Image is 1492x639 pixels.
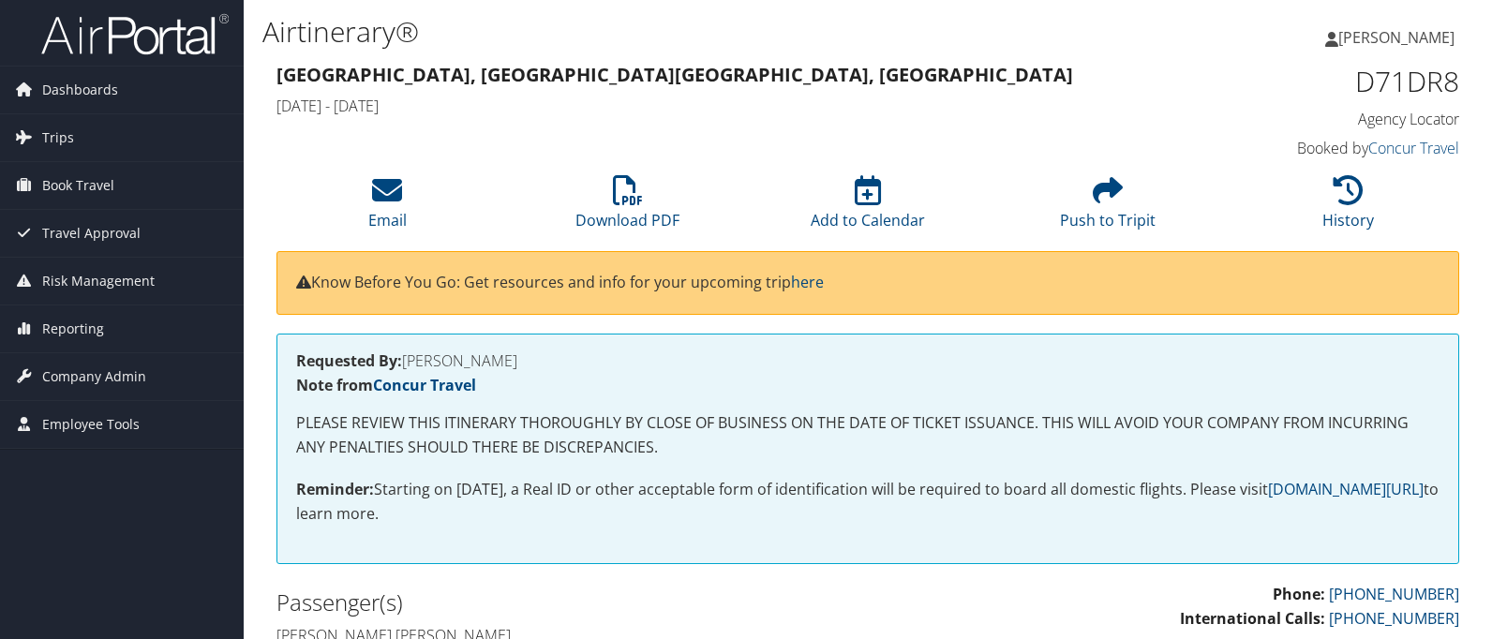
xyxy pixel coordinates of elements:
[1185,138,1459,158] h4: Booked by
[262,12,1069,52] h1: Airtinerary®
[1185,109,1459,129] h4: Agency Locator
[296,478,1440,526] p: Starting on [DATE], a Real ID or other acceptable form of identification will be required to boar...
[42,210,141,257] span: Travel Approval
[1325,9,1473,66] a: [PERSON_NAME]
[276,96,1156,116] h4: [DATE] - [DATE]
[42,162,114,209] span: Book Travel
[1060,186,1156,230] a: Push to Tripit
[1338,27,1455,48] span: [PERSON_NAME]
[42,305,104,352] span: Reporting
[791,272,824,292] a: here
[41,12,229,56] img: airportal-logo.png
[296,353,1440,368] h4: [PERSON_NAME]
[1268,479,1424,499] a: [DOMAIN_NAME][URL]
[811,186,925,230] a: Add to Calendar
[1329,608,1459,629] a: [PHONE_NUMBER]
[1180,608,1325,629] strong: International Calls:
[1185,62,1459,101] h1: D71DR8
[368,186,407,230] a: Email
[296,375,476,395] strong: Note from
[1368,138,1459,158] a: Concur Travel
[296,411,1440,459] p: PLEASE REVIEW THIS ITINERARY THOROUGHLY BY CLOSE OF BUSINESS ON THE DATE OF TICKET ISSUANCE. THIS...
[296,350,402,371] strong: Requested By:
[276,62,1073,87] strong: [GEOGRAPHIC_DATA], [GEOGRAPHIC_DATA] [GEOGRAPHIC_DATA], [GEOGRAPHIC_DATA]
[42,67,118,113] span: Dashboards
[42,401,140,448] span: Employee Tools
[296,479,374,499] strong: Reminder:
[42,114,74,161] span: Trips
[276,587,854,618] h2: Passenger(s)
[296,271,1440,295] p: Know Before You Go: Get resources and info for your upcoming trip
[42,353,146,400] span: Company Admin
[373,375,476,395] a: Concur Travel
[1329,584,1459,604] a: [PHONE_NUMBER]
[42,258,155,305] span: Risk Management
[1322,186,1374,230] a: History
[1273,584,1325,604] strong: Phone:
[575,186,679,230] a: Download PDF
